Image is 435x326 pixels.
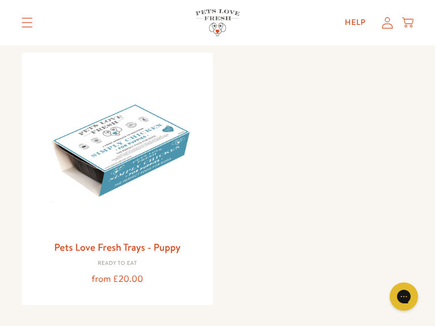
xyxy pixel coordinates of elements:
img: Pets Love Fresh [195,9,240,36]
iframe: Gorgias live chat messenger [384,278,424,315]
a: Help [336,11,375,34]
div: from £20.00 [31,272,204,287]
div: Ready to eat [31,260,204,267]
summary: Translation missing: en.sections.header.menu [12,8,42,37]
a: Pets Love Fresh Trays - Puppy [54,240,181,254]
img: Pets Love Fresh Trays - Puppy [31,62,204,235]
